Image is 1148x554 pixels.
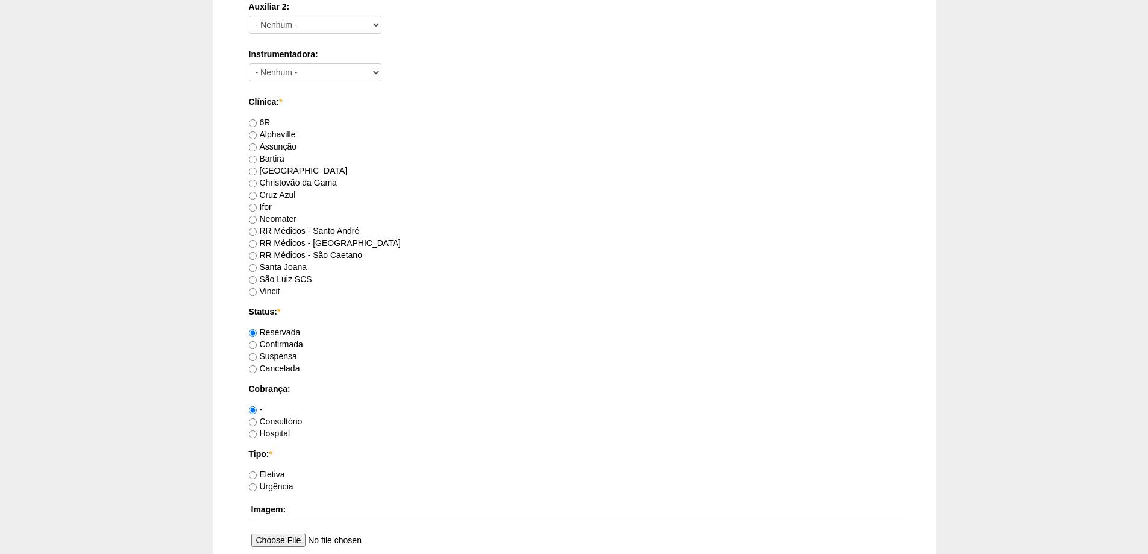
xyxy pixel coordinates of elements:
[249,404,263,414] label: -
[249,417,303,426] label: Consultório
[249,118,271,127] label: 6R
[249,430,257,438] input: Hospital
[249,180,257,187] input: Christovão da Gama
[249,364,300,373] label: Cancelada
[277,307,280,316] span: Este campo é obrigatório.
[249,1,900,13] label: Auxiliar 2:
[249,327,301,337] label: Reservada
[249,178,337,187] label: Christovão da Gama
[249,276,257,284] input: São Luiz SCS
[249,142,296,151] label: Assunção
[249,341,257,349] input: Confirmada
[249,470,285,479] label: Eletiva
[249,288,257,296] input: Vincit
[249,143,257,151] input: Assunção
[249,204,257,212] input: Ifor
[249,329,257,337] input: Reservada
[249,192,257,200] input: Cruz Azul
[249,286,280,296] label: Vincit
[249,264,257,272] input: Santa Joana
[249,252,257,260] input: RR Médicos - São Caetano
[249,418,257,426] input: Consultório
[249,448,900,460] label: Tipo:
[249,240,257,248] input: RR Médicos - [GEOGRAPHIC_DATA]
[249,214,296,224] label: Neomater
[249,339,303,349] label: Confirmada
[249,406,257,414] input: -
[249,483,257,491] input: Urgência
[249,48,900,60] label: Instrumentadora:
[249,228,257,236] input: RR Médicos - Santo André
[279,97,282,107] span: Este campo é obrigatório.
[249,429,290,438] label: Hospital
[249,166,348,175] label: [GEOGRAPHIC_DATA]
[249,353,257,361] input: Suspensa
[249,482,293,491] label: Urgência
[249,501,900,518] th: Imagem:
[249,262,307,272] label: Santa Joana
[249,202,272,212] label: Ifor
[249,216,257,224] input: Neomater
[249,119,257,127] input: 6R
[249,250,362,260] label: RR Médicos - São Caetano
[249,383,900,395] label: Cobrança:
[249,365,257,373] input: Cancelada
[249,351,297,361] label: Suspensa
[249,471,257,479] input: Eletiva
[249,238,401,248] label: RR Médicos - [GEOGRAPHIC_DATA]
[249,306,900,318] label: Status:
[249,156,257,163] input: Bartira
[249,131,257,139] input: Alphaville
[249,226,360,236] label: RR Médicos - Santo André
[249,190,296,200] label: Cruz Azul
[249,130,296,139] label: Alphaville
[249,154,284,163] label: Bartira
[249,96,900,108] label: Clínica:
[249,168,257,175] input: [GEOGRAPHIC_DATA]
[269,449,272,459] span: Este campo é obrigatório.
[249,274,312,284] label: São Luiz SCS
